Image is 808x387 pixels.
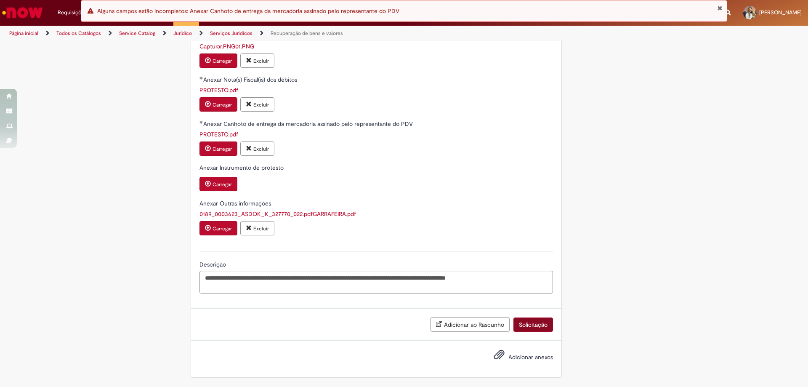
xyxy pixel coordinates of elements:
a: Página inicial [9,30,38,37]
button: Adicionar anexos [492,347,507,366]
textarea: Descrição [199,271,553,294]
button: Carregar anexo de Anexar Cópia do Documento de Identidade do representante do PDV Required [199,53,237,68]
span: Anexar Instrumento de protesto [199,164,285,171]
button: Carregar anexo de Anexar Outras informações [199,221,237,235]
small: Carregar [213,101,232,108]
span: Obrigatório Preenchido [199,120,203,124]
span: Obrigatório Preenchido [199,76,203,80]
span: Anexar Nota(s) Fiscal(is) dos débitos [203,76,299,83]
small: Excluir [253,225,269,232]
button: Carregar anexo de Anexar Canhoto de entrega da mercadoria assinado pelo representante do PDV Requ... [199,141,237,156]
small: Excluir [253,146,269,152]
button: Excluir anexo Capturar.PNG01.PNG [240,53,274,68]
span: Requisições [58,8,87,17]
a: Recuperação de bens e valores [271,30,343,37]
a: Serviços Juridicos [210,30,252,37]
small: Carregar [213,58,232,64]
small: Carregar [213,181,232,188]
a: Service Catalog [119,30,155,37]
a: Todos os Catálogos [56,30,101,37]
ul: Trilhas de página [6,26,532,41]
span: Anexar Outras informações [199,200,273,207]
button: Excluir anexo PROTESTO.pdf [240,97,274,112]
small: Excluir [253,101,269,108]
button: Carregar anexo de Anexar Instrumento de protesto [199,177,237,191]
button: Excluir anexo PROTESTO.pdf [240,141,274,156]
span: Adicionar anexos [508,353,553,361]
a: Download de Capturar.PNG01.PNG [199,43,254,50]
img: ServiceNow [1,4,44,21]
button: Excluir anexo 0189_0003623_ASDOK_K_327770_022.pdfGARRAFEIRA.pdf [240,221,274,235]
button: Fechar Notificação [717,5,723,11]
a: Download de PROTESTO.pdf [199,131,238,138]
a: Download de 0189_0003623_ASDOK_K_327770_022.pdfGARRAFEIRA.pdf [199,210,356,218]
span: Anexar Canhoto de entrega da mercadoria assinado pelo representante do PDV [203,120,415,128]
button: Carregar anexo de Anexar Nota(s) Fiscal(is) dos débitos Required [199,97,237,112]
button: Adicionar ao Rascunho [431,317,510,332]
span: [PERSON_NAME] [759,9,802,16]
span: Alguns campos estão incompletos: Anexar Canhoto de entrega da mercadoria assinado pelo representa... [97,7,399,15]
small: Carregar [213,225,232,232]
button: Solicitação [513,318,553,332]
small: Excluir [253,58,269,64]
small: Carregar [213,146,232,152]
a: Jurídico [173,30,192,37]
a: Download de PROTESTO.pdf [199,86,238,94]
span: Descrição [199,261,228,268]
